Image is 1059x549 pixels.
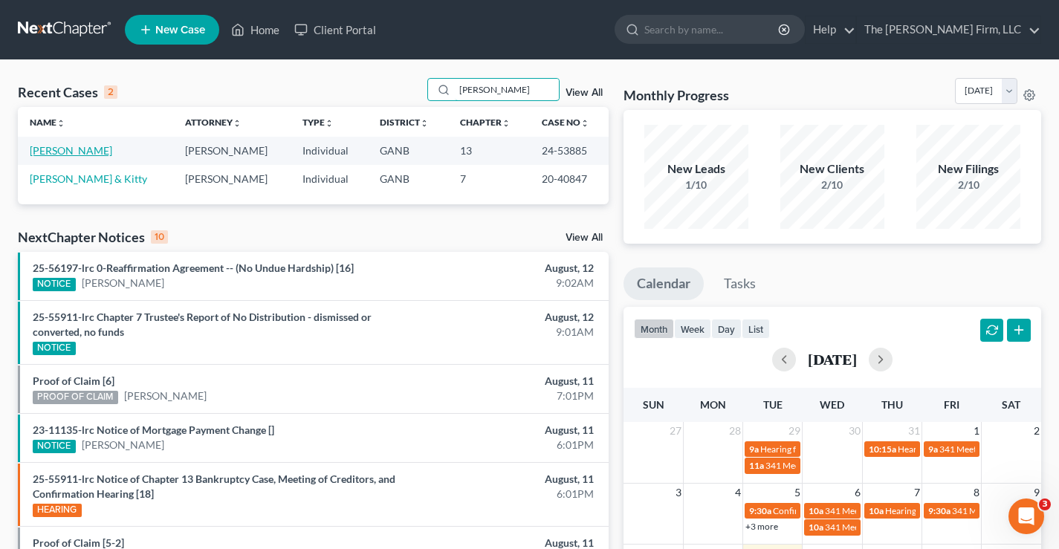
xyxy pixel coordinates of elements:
div: 6:01PM [417,438,594,452]
h3: Monthly Progress [624,86,729,104]
h2: [DATE] [808,351,857,367]
a: Home [224,16,287,43]
span: 30 [847,422,862,440]
span: Wed [820,398,844,411]
button: list [742,319,770,339]
div: 9:02AM [417,276,594,290]
span: 29 [787,422,802,440]
span: Confirmation Hearing for [PERSON_NAME] [773,505,943,516]
span: 9a [928,444,938,455]
a: [PERSON_NAME] [30,144,112,157]
td: GANB [368,165,448,192]
div: NextChapter Notices [18,228,168,246]
input: Search by name... [644,16,780,43]
i: unfold_more [580,119,589,128]
div: NOTICE [33,342,76,355]
td: 20-40847 [530,165,609,192]
div: August, 12 [417,261,594,276]
a: 25-55911-lrc Notice of Chapter 13 Bankruptcy Case, Meeting of Creditors, and Confirmation Hearing... [33,472,395,500]
span: Mon [700,398,726,411]
span: 6 [853,484,862,501]
a: The [PERSON_NAME] Firm, LLC [857,16,1040,43]
i: unfold_more [502,119,511,128]
span: Thu [881,398,903,411]
div: 9:01AM [417,325,594,340]
a: Typeunfold_more [302,117,334,128]
span: 3 [1039,498,1051,510]
a: Attorneyunfold_more [185,117,242,128]
span: 341 Meeting for Chysa White [765,460,878,471]
i: unfold_more [420,119,429,128]
a: Districtunfold_more [380,117,429,128]
div: New Filings [916,160,1020,178]
div: Recent Cases [18,83,117,101]
td: [PERSON_NAME] [173,137,291,164]
button: day [711,319,742,339]
a: 23-11135-lrc Notice of Mortgage Payment Change [] [33,423,274,436]
span: 2 [1032,422,1041,440]
a: Client Portal [287,16,383,43]
span: Fri [944,398,959,411]
button: month [634,319,674,339]
div: PROOF OF CLAIM [33,391,118,404]
div: 2/10 [780,178,884,192]
div: August, 11 [417,472,594,487]
span: 3 [674,484,683,501]
span: 5 [793,484,802,501]
span: 9:30a [749,505,771,516]
span: 10:15a [869,444,896,455]
a: Chapterunfold_more [460,117,511,128]
span: 31 [907,422,922,440]
i: unfold_more [325,119,334,128]
div: NOTICE [33,278,76,291]
a: Calendar [624,267,704,300]
input: Search by name... [455,79,559,100]
span: 27 [668,422,683,440]
div: August, 12 [417,310,594,325]
span: 4 [733,484,742,501]
td: Individual [291,165,368,192]
a: Tasks [710,267,769,300]
span: 9a [749,444,759,455]
div: August, 11 [417,374,594,389]
a: +3 more [745,521,778,532]
td: [PERSON_NAME] [173,165,291,192]
a: [PERSON_NAME] [124,389,207,403]
a: Nameunfold_more [30,117,65,128]
div: 7:01PM [417,389,594,403]
span: New Case [155,25,205,36]
span: 1 [972,422,981,440]
td: 7 [448,165,530,192]
span: 341 Meeting for [PERSON_NAME] & [PERSON_NAME] [825,522,1037,533]
span: 11a [749,460,764,471]
a: [PERSON_NAME] & Kitty [30,172,147,185]
td: GANB [368,137,448,164]
div: New Clients [780,160,884,178]
span: Tue [763,398,783,411]
div: New Leads [644,160,748,178]
div: 1/10 [644,178,748,192]
i: unfold_more [56,119,65,128]
a: [PERSON_NAME] [82,276,164,290]
a: Proof of Claim [6] [33,374,114,387]
iframe: Intercom live chat [1008,498,1044,534]
a: [PERSON_NAME] [82,438,164,452]
a: 25-56197-lrc 0-Reaffirmation Agreement -- (No Undue Hardship) [16] [33,261,354,274]
span: 341 Meeting for [PERSON_NAME] [825,505,959,516]
a: Case Nounfold_more [542,117,589,128]
span: Sun [643,398,664,411]
span: Hearing for [885,505,930,516]
td: 13 [448,137,530,164]
td: 24-53885 [530,137,609,164]
span: 9 [1032,484,1041,501]
div: 10 [151,230,168,244]
a: 25-55911-lrc Chapter 7 Trustee's Report of No Distribution - dismissed or converted, no funds [33,311,372,338]
a: Proof of Claim [5-2] [33,536,124,549]
span: 10a [809,505,823,516]
span: 10a [869,505,884,516]
td: Individual [291,137,368,164]
div: 6:01PM [417,487,594,501]
button: week [674,319,711,339]
div: 2/10 [916,178,1020,192]
span: Sat [1002,398,1020,411]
